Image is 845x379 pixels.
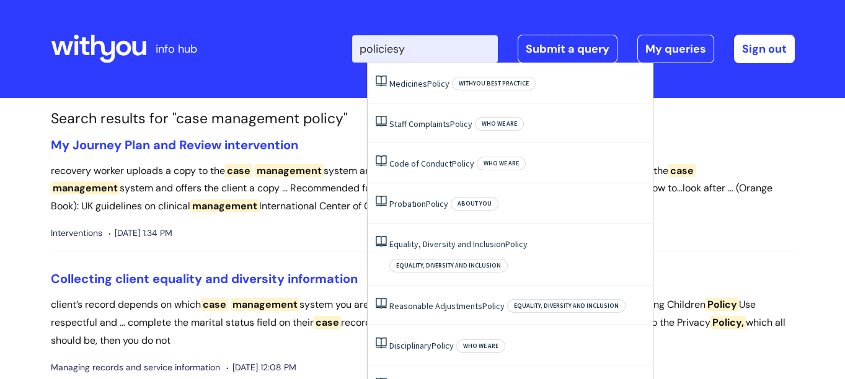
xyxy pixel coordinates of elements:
span: WithYou best practice [452,77,536,90]
span: Who we are [477,157,526,170]
span: Interventions [51,225,102,241]
p: recovery worker uploads a copy to the system and offers the client a copy ... recovery worker upl... [51,162,795,216]
input: Search [352,35,498,63]
span: Equality, Diversity and Inclusion [389,259,508,272]
a: DisciplinaryPolicy [389,340,454,351]
a: ProbationPolicy [389,198,448,209]
span: Policy [706,298,739,311]
h1: Search results for "case management policy" [51,110,795,128]
p: info hub [156,39,197,59]
span: Managing records and service information [51,360,220,375]
span: case [314,316,341,329]
span: Policy [482,300,505,311]
a: Collecting client equality and diversity information [51,271,358,287]
a: My Journey Plan and Review intervention [51,137,298,153]
a: Sign out [734,35,795,63]
span: case [225,164,252,177]
a: My queries [637,35,714,63]
span: Policy [431,340,454,351]
span: About you [451,197,498,211]
span: [DATE] 1:34 PM [108,225,172,241]
span: case [668,164,696,177]
span: Who we are [456,339,505,353]
span: management [190,199,259,212]
a: MedicinesPolicy [389,78,449,89]
span: [DATE] 12:08 PM [226,360,296,375]
a: Submit a query [518,35,617,63]
a: Reasonable AdjustmentsPolicy [389,300,505,311]
div: | - [352,35,795,63]
span: Policy [505,238,528,250]
span: management [231,298,299,311]
span: management [255,164,324,177]
span: Policy [426,198,448,209]
p: client’s record depends on which system you are using. If you have ... Safeguarding Adults and Sa... [51,296,795,349]
span: Policy [427,78,449,89]
span: Who we are [475,117,524,131]
a: Equality, Diversity and InclusionPolicy [389,238,528,250]
span: Policy [450,118,472,129]
a: Code of ConductPolicy [389,158,474,169]
span: case [201,298,228,311]
a: Staff ComplaintsPolicy [389,118,472,129]
span: management [51,181,120,194]
span: Equality, Diversity and Inclusion [507,299,626,313]
span: Policy, [710,316,746,329]
span: Policy [452,158,474,169]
